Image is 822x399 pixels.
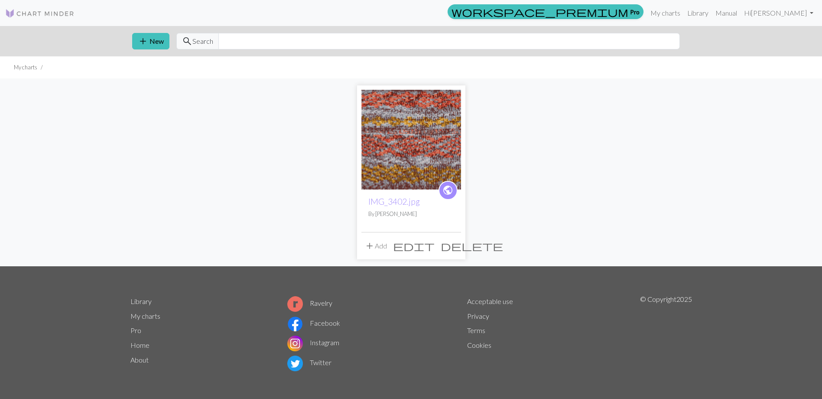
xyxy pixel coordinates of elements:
a: About [130,356,149,364]
a: Terms [467,326,485,334]
a: Facebook [287,319,340,327]
a: Home [130,341,149,349]
a: Twitter [287,358,331,366]
a: Manual [712,4,741,22]
button: Add [361,238,390,254]
img: Twitter logo [287,356,303,371]
a: Hi[PERSON_NAME] [741,4,817,22]
span: add [138,35,148,47]
a: My charts [130,312,160,320]
a: Ravelry [287,299,332,307]
span: workspace_premium [452,6,628,18]
li: My charts [14,63,37,72]
a: IMG_3402.jpg [361,134,461,143]
span: add [364,240,375,252]
a: Pro [448,4,643,19]
span: public [442,183,453,197]
a: Library [130,297,152,305]
a: My charts [647,4,684,22]
button: Delete [438,238,506,254]
span: edit [393,240,435,252]
a: Instagram [287,338,339,347]
a: Pro [130,326,141,334]
img: Facebook logo [287,316,303,332]
a: public [439,181,458,200]
a: Acceptable use [467,297,513,305]
button: New [132,33,169,49]
i: Edit [393,241,435,251]
a: Privacy [467,312,489,320]
img: IMG_3402.jpg [361,90,461,190]
a: Cookies [467,341,491,349]
span: Search [192,36,213,46]
button: Edit [390,238,438,254]
span: delete [441,240,503,252]
img: Logo [5,8,75,19]
a: Library [684,4,712,22]
span: search [182,35,192,47]
img: Instagram logo [287,336,303,351]
p: © Copyright 2025 [640,294,692,373]
p: By [PERSON_NAME] [368,210,454,218]
img: Ravelry logo [287,296,303,312]
i: public [442,182,453,199]
a: IMG_3402.jpg [368,196,420,206]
